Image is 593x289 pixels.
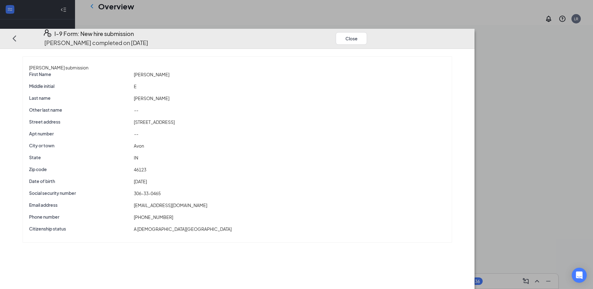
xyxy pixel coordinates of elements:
p: Email address [29,202,131,208]
button: Close [336,32,367,45]
p: Date of birth [29,178,131,184]
span: [PERSON_NAME] submission [29,65,88,70]
span: E [134,84,137,89]
span: [STREET_ADDRESS] [134,119,175,125]
p: Apt number [29,130,131,137]
p: Middle initial [29,83,131,89]
p: State [29,154,131,160]
p: Citizenship status [29,226,131,232]
span: Avon [134,143,144,149]
span: -- [134,107,138,113]
p: Social security number [29,190,131,196]
svg: FormI9EVerifyIcon [44,30,51,37]
h4: I-9 Form: New hire submission [54,30,134,38]
p: First Name [29,71,131,77]
span: IN [134,155,138,160]
p: Phone number [29,214,131,220]
p: City or town [29,142,131,149]
p: Other last name [29,107,131,113]
div: Open Intercom Messenger [572,268,587,283]
span: -- [134,131,138,137]
span: [DATE] [134,179,147,184]
span: [PERSON_NAME] [134,95,169,101]
span: [PERSON_NAME] [134,72,169,77]
p: Street address [29,119,131,125]
span: 46123 [134,167,146,172]
p: Zip code [29,166,131,172]
p: [PERSON_NAME] completed on [DATE] [44,38,148,47]
span: A [DEMOGRAPHIC_DATA][GEOGRAPHIC_DATA] [134,226,232,232]
span: [EMAIL_ADDRESS][DOMAIN_NAME] [134,202,207,208]
span: [PHONE_NUMBER] [134,214,173,220]
span: 306-33-0465 [134,190,161,196]
p: Last name [29,95,131,101]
